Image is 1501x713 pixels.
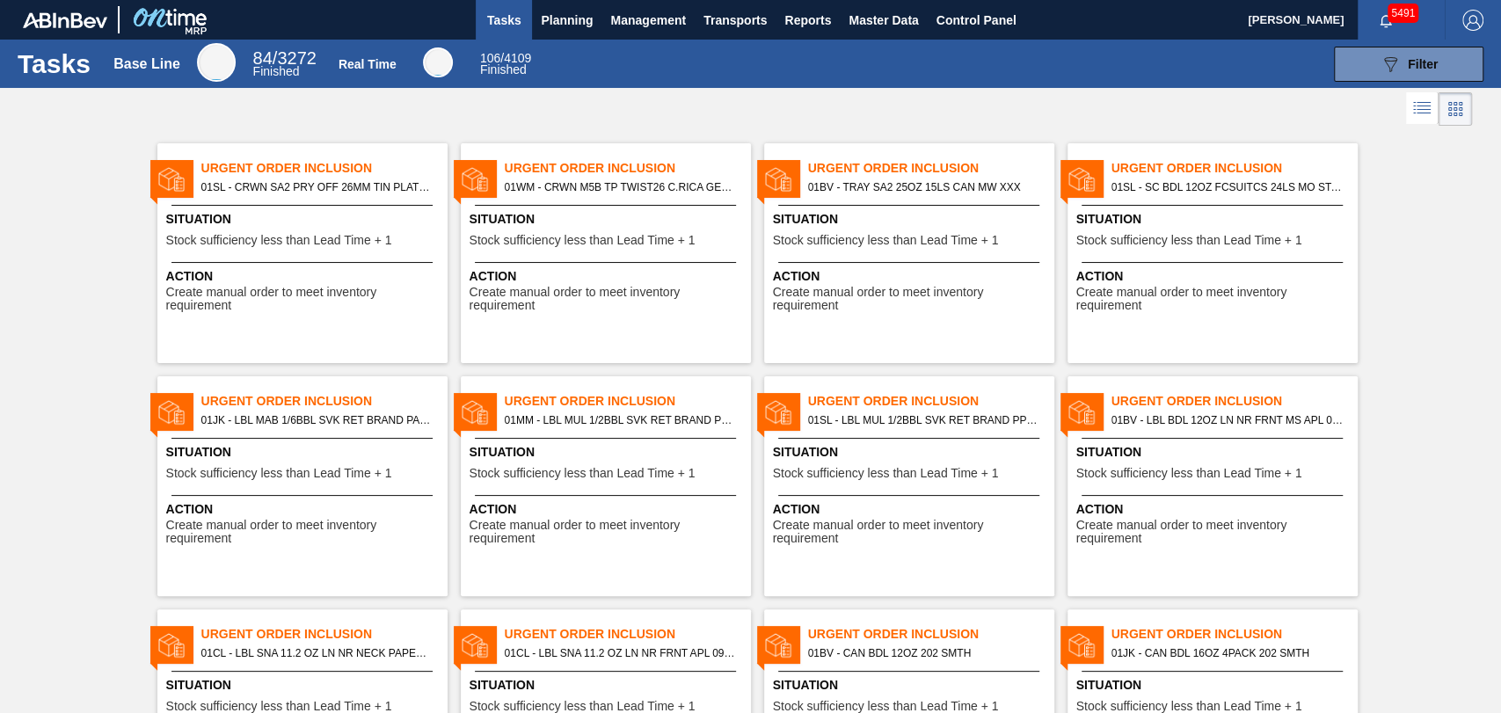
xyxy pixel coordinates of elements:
[470,443,747,462] span: Situation
[480,62,527,76] span: Finished
[773,700,999,713] span: Stock sufficiency less than Lead Time + 1
[423,47,453,77] div: Real Time
[201,411,434,430] span: 01JK - LBL MAB 1/6BBL SVK RET BRAND PAPER #4
[480,53,531,76] div: Real Time
[166,500,443,519] span: Action
[505,644,737,663] span: 01CL - LBL SNA 11.2 OZ LN NR FRNT APL 0923 #7 B
[808,392,1054,411] span: Urgent Order Inclusion
[505,625,751,644] span: Urgent Order Inclusion
[23,12,107,28] img: TNhmsLtSVTkK8tSr43FrP2fwEKptu5GPRR3wAAAABJRU5ErkJggg==
[765,632,791,658] img: status
[808,178,1040,197] span: 01BV - TRAY SA2 25OZ 15LS CAN MW XXX
[773,500,1050,519] span: Action
[1076,267,1353,286] span: Action
[113,56,180,72] div: Base Line
[1076,286,1353,313] span: Create manual order to meet inventory requirement
[253,48,317,68] span: / 3272
[1076,500,1353,519] span: Action
[166,286,443,313] span: Create manual order to meet inventory requirement
[158,166,185,193] img: status
[462,166,488,193] img: status
[201,159,448,178] span: Urgent Order Inclusion
[480,51,500,65] span: 106
[773,267,1050,286] span: Action
[808,411,1040,430] span: 01SL - LBL MUL 1/2BBL SVK RET BRAND PPS #4
[166,443,443,462] span: Situation
[505,392,751,411] span: Urgent Order Inclusion
[1076,700,1302,713] span: Stock sufficiency less than Lead Time + 1
[1111,644,1344,663] span: 01JK - CAN BDL 16OZ 4PACK 202 SMTH
[18,54,91,74] h1: Tasks
[1358,8,1414,33] button: Notifications
[765,166,791,193] img: status
[1388,4,1418,23] span: 5491
[1406,92,1439,126] div: List Vision
[808,625,1054,644] span: Urgent Order Inclusion
[773,234,999,247] span: Stock sufficiency less than Lead Time + 1
[1068,166,1095,193] img: status
[1111,411,1344,430] span: 01BV - LBL BDL 12OZ LN NR FRNT MS APL 0523 #8 G
[765,399,791,426] img: status
[201,178,434,197] span: 01SL - CRWN SA2 PRY OFF 26MM TIN PLATE VS. TIN FREE
[470,467,696,480] span: Stock sufficiency less than Lead Time + 1
[784,10,831,31] span: Reports
[773,519,1050,546] span: Create manual order to meet inventory requirement
[166,700,392,713] span: Stock sufficiency less than Lead Time + 1
[253,64,300,78] span: Finished
[773,676,1050,695] span: Situation
[1439,92,1472,126] div: Card Vision
[470,286,747,313] span: Create manual order to meet inventory requirement
[462,399,488,426] img: status
[773,467,999,480] span: Stock sufficiency less than Lead Time + 1
[505,411,737,430] span: 01MM - LBL MUL 1/2BBL SVK RET BRAND PPS #4
[158,632,185,658] img: status
[773,443,1050,462] span: Situation
[166,267,443,286] span: Action
[1076,210,1353,229] span: Situation
[773,210,1050,229] span: Situation
[197,43,236,82] div: Base Line
[1068,399,1095,426] img: status
[1111,392,1358,411] span: Urgent Order Inclusion
[470,210,747,229] span: Situation
[1076,519,1353,546] span: Create manual order to meet inventory requirement
[470,676,747,695] span: Situation
[1111,625,1358,644] span: Urgent Order Inclusion
[1462,10,1483,31] img: Logout
[470,234,696,247] span: Stock sufficiency less than Lead Time + 1
[703,10,767,31] span: Transports
[166,676,443,695] span: Situation
[541,10,593,31] span: Planning
[505,178,737,197] span: 01WM - CRWN M5B TP TWIST26 C.RICA GEN 0823 TWST
[773,286,1050,313] span: Create manual order to meet inventory requirement
[166,519,443,546] span: Create manual order to meet inventory requirement
[201,392,448,411] span: Urgent Order Inclusion
[1111,159,1358,178] span: Urgent Order Inclusion
[462,632,488,658] img: status
[485,10,523,31] span: Tasks
[849,10,918,31] span: Master Data
[480,51,531,65] span: / 4109
[1408,57,1438,71] span: Filter
[1076,676,1353,695] span: Situation
[166,467,392,480] span: Stock sufficiency less than Lead Time + 1
[158,399,185,426] img: status
[253,51,317,77] div: Base Line
[470,267,747,286] span: Action
[470,700,696,713] span: Stock sufficiency less than Lead Time + 1
[1076,234,1302,247] span: Stock sufficiency less than Lead Time + 1
[610,10,686,31] span: Management
[505,159,751,178] span: Urgent Order Inclusion
[808,644,1040,663] span: 01BV - CAN BDL 12OZ 202 SMTH
[1076,467,1302,480] span: Stock sufficiency less than Lead Time + 1
[1111,178,1344,197] span: 01SL - SC BDL 12OZ FCSUITCS 24LS MO STATE
[1334,47,1483,82] button: Filter
[166,234,392,247] span: Stock sufficiency less than Lead Time + 1
[1068,632,1095,658] img: status
[253,48,273,68] span: 84
[166,210,443,229] span: Situation
[1076,443,1353,462] span: Situation
[339,57,397,71] div: Real Time
[201,644,434,663] span: 01CL - LBL SNA 11.2 OZ LN NR NECK PAPER 0423 #3
[936,10,1016,31] span: Control Panel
